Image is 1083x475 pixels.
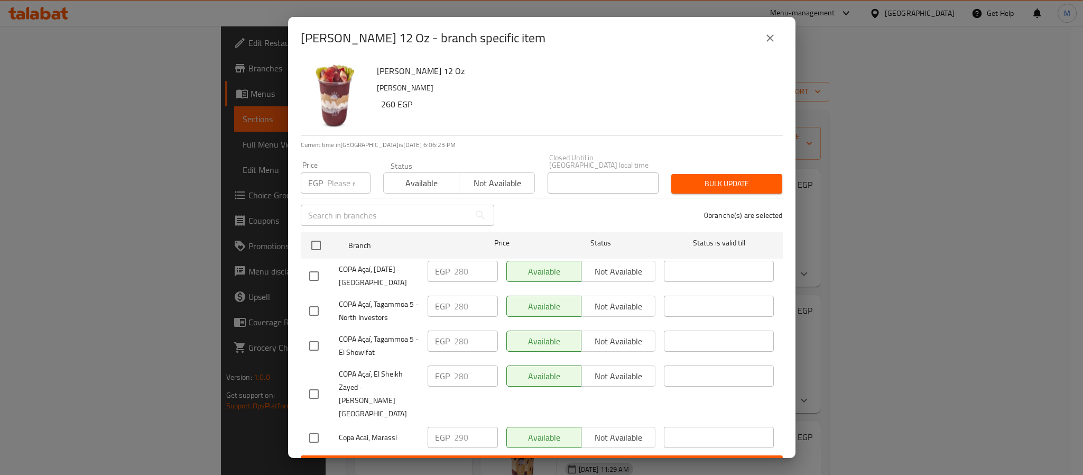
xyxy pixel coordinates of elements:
[757,25,783,51] button: close
[327,172,371,194] input: Please enter price
[339,333,419,359] span: COPA Açaí, Tagammoa 5 - El Showifat
[459,172,535,194] button: Not available
[339,431,419,444] span: Copa Acai, Marassi
[454,331,498,352] input: Please enter price
[435,300,450,313] p: EGP
[339,263,419,289] span: COPA Açaí, [DATE] - [GEOGRAPHIC_DATA]
[435,265,450,278] p: EGP
[454,427,498,448] input: Please enter price
[467,236,537,250] span: Price
[704,210,783,221] p: 0 branche(s) are selected
[454,261,498,282] input: Please enter price
[671,174,782,194] button: Bulk update
[301,30,545,47] h2: [PERSON_NAME] 12 Oz - branch specific item
[435,370,450,382] p: EGP
[545,236,655,250] span: Status
[435,431,450,444] p: EGP
[308,177,323,189] p: EGP
[339,298,419,324] span: COPA Açaí, Tagammoa 5 - North Investors
[435,335,450,348] p: EGP
[377,81,774,95] p: [PERSON_NAME]
[301,140,783,150] p: Current time in [GEOGRAPHIC_DATA] is [DATE] 6:06:23 PM
[301,455,783,475] button: Save
[464,176,531,191] span: Not available
[301,205,470,226] input: Search in branches
[680,177,774,190] span: Bulk update
[301,63,368,131] img: Açaí Jongo 12 Oz
[388,176,455,191] span: Available
[454,366,498,387] input: Please enter price
[664,236,774,250] span: Status is valid till
[348,239,458,252] span: Branch
[377,63,774,78] h6: [PERSON_NAME] 12 Oz
[339,368,419,421] span: COPA Açaí, El Sheikh Zayed - [PERSON_NAME][GEOGRAPHIC_DATA]
[381,97,774,112] h6: 260 EGP
[383,172,459,194] button: Available
[454,296,498,317] input: Please enter price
